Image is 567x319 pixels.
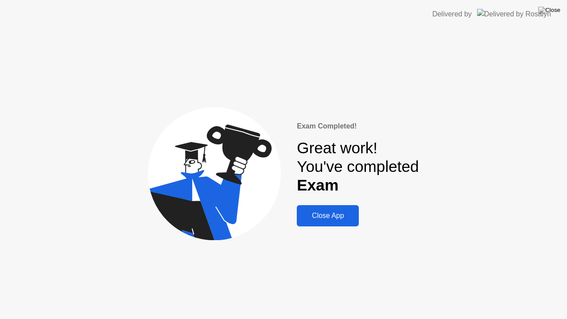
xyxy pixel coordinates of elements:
[432,9,472,19] div: Delivered by
[477,9,551,19] img: Delivered by Rosalyn
[299,212,356,220] div: Close App
[538,7,560,14] img: Close
[297,139,419,195] div: Great work! You've completed
[297,176,338,194] b: Exam
[297,205,359,226] button: Close App
[297,121,419,132] div: Exam Completed!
